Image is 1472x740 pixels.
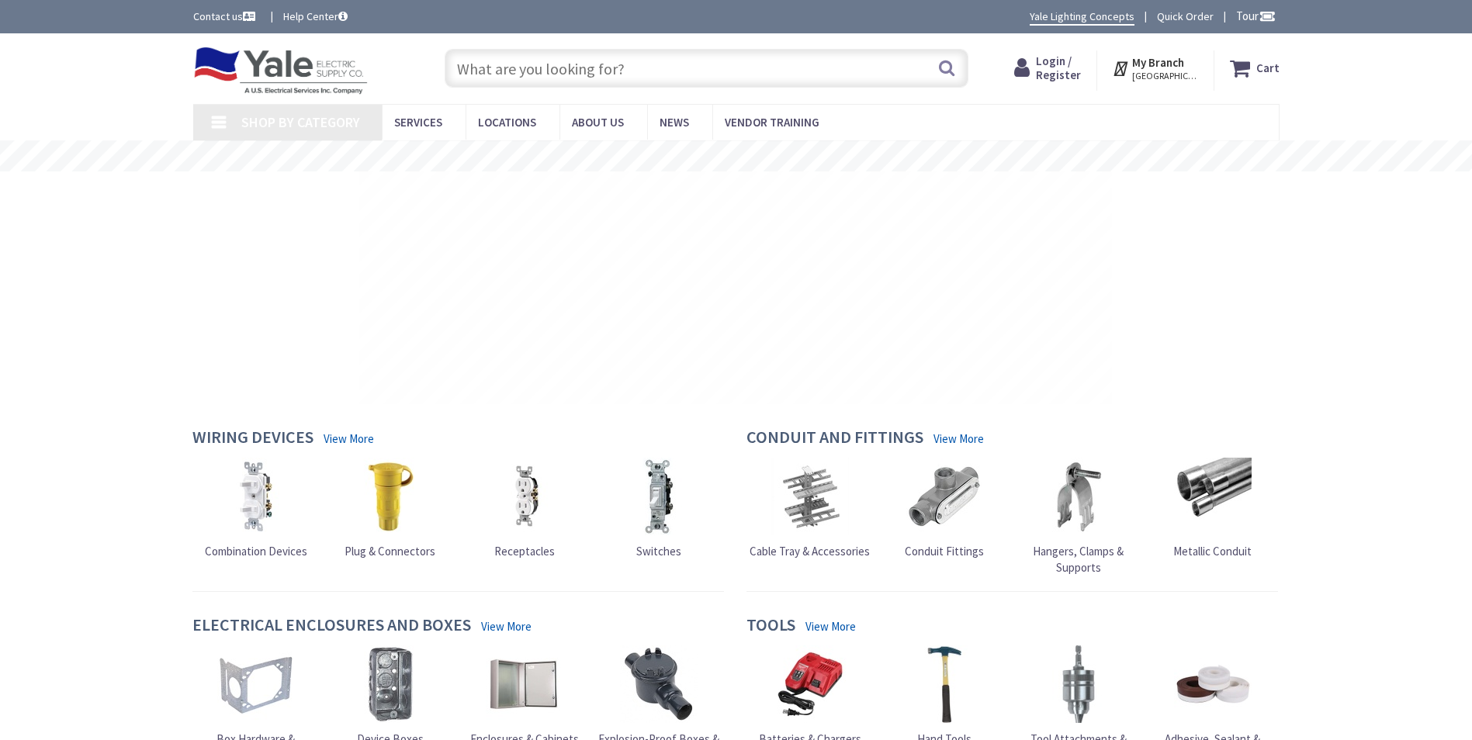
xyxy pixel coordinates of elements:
img: Yale Electric Supply Co. [193,47,369,95]
strong: My Branch [1132,55,1184,70]
span: Plug & Connectors [345,544,435,558]
strong: Cart [1256,54,1280,82]
img: Hangers, Clamps & Supports [1040,458,1117,535]
img: Box Hardware & Accessories [217,645,295,723]
a: Conduit Fittings Conduit Fittings [905,458,984,559]
img: Hand Tools [906,645,983,723]
span: Combination Devices [205,544,307,558]
a: Combination Devices Combination Devices [205,458,307,559]
span: Login / Register [1036,54,1081,82]
span: Cable Tray & Accessories [750,544,870,558]
h4: Conduit and Fittings [746,427,923,450]
a: View More [933,431,984,447]
h4: Wiring Devices [192,427,313,450]
a: Cable Tray & Accessories Cable Tray & Accessories [750,458,870,559]
img: Plug & Connectors [352,458,429,535]
span: Vendor Training [725,115,819,130]
img: Batteries & Chargers [771,645,849,723]
a: Quick Order [1157,9,1214,24]
span: Metallic Conduit [1173,544,1252,558]
a: View More [481,618,532,635]
img: Receptacles [486,458,563,535]
span: Receptacles [494,544,555,558]
span: About Us [572,115,624,130]
a: Receptacles Receptacles [486,458,563,559]
span: News [660,115,689,130]
a: Metallic Conduit Metallic Conduit [1173,458,1252,559]
img: Enclosures & Cabinets [486,645,563,723]
a: Plug & Connectors Plug & Connectors [345,458,435,559]
a: Login / Register [1014,54,1081,82]
img: Explosion-Proof Boxes & Accessories [620,645,698,723]
span: Conduit Fittings [905,544,984,558]
a: View More [805,618,856,635]
a: Cart [1230,54,1280,82]
input: What are you looking for? [445,49,968,88]
h4: Electrical Enclosures and Boxes [192,615,471,638]
img: Cable Tray & Accessories [771,458,849,535]
img: Metallic Conduit [1174,458,1252,535]
a: View More [324,431,374,447]
img: Tool Attachments & Accessories [1040,645,1117,723]
img: Device Boxes [352,645,429,723]
span: Switches [636,544,681,558]
a: Yale Lighting Concepts [1030,9,1134,26]
img: Switches [620,458,698,535]
img: Adhesive, Sealant & Tapes [1174,645,1252,723]
div: My Branch [GEOGRAPHIC_DATA], [GEOGRAPHIC_DATA] [1112,54,1198,82]
a: Switches Switches [620,458,698,559]
a: Hangers, Clamps & Supports Hangers, Clamps & Supports [1015,458,1142,576]
a: Contact us [193,9,258,24]
img: Combination Devices [217,458,295,535]
span: Locations [478,115,536,130]
h4: Tools [746,615,795,638]
span: Shop By Category [241,113,360,131]
img: Conduit Fittings [906,458,983,535]
a: Help Center [283,9,348,24]
span: [GEOGRAPHIC_DATA], [GEOGRAPHIC_DATA] [1132,70,1198,82]
span: Services [394,115,442,130]
span: Tour [1236,9,1276,23]
span: Hangers, Clamps & Supports [1033,544,1124,575]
